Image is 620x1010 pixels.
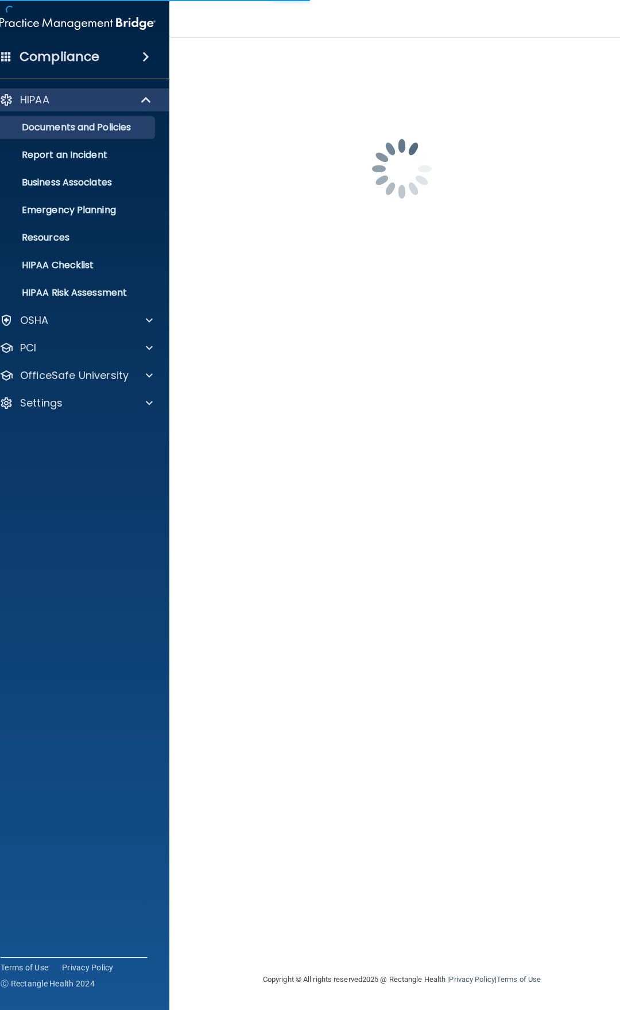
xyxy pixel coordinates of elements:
a: Terms of Use [1,962,48,973]
p: OSHA [20,314,49,327]
a: Privacy Policy [62,962,114,973]
a: Privacy Policy [449,975,494,984]
h4: Compliance [20,49,99,65]
iframe: Drift Widget Chat Controller [421,928,606,974]
p: Settings [20,396,63,410]
p: HIPAA [20,93,49,107]
img: spinner.e123f6fc.gif [344,111,459,226]
a: Terms of Use [497,975,541,984]
span: Ⓒ Rectangle Health 2024 [1,978,95,989]
p: PCI [20,341,36,355]
div: Copyright © All rights reserved 2025 @ Rectangle Health | | [192,961,611,998]
p: OfficeSafe University [20,369,129,382]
